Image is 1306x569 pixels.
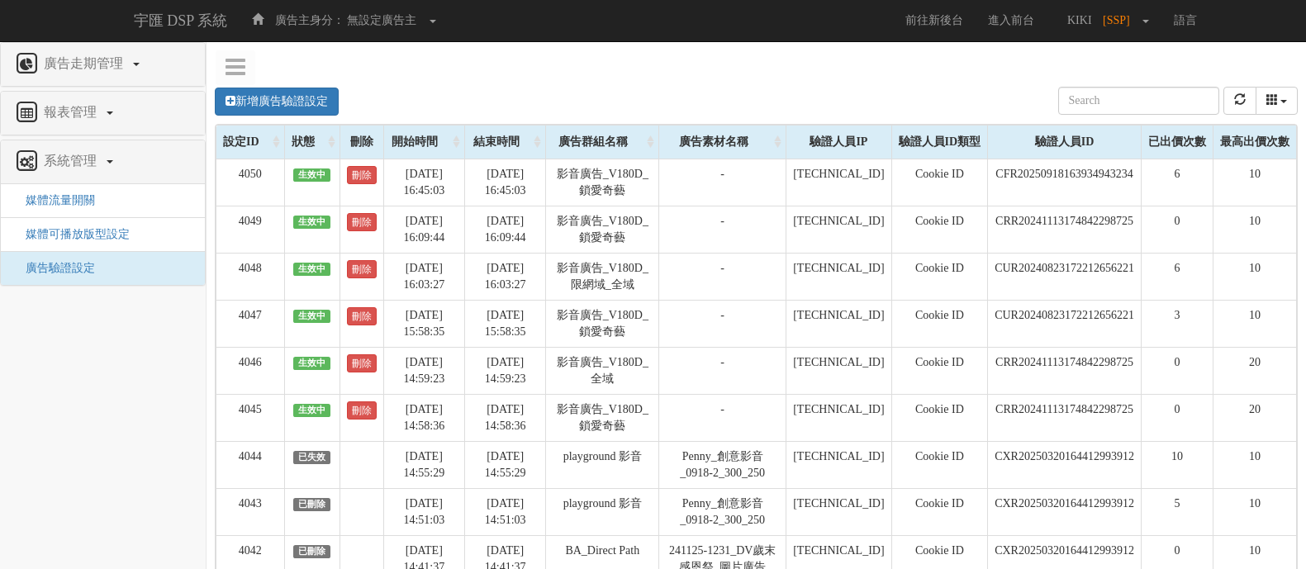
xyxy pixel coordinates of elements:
td: Cookie ID [891,253,988,300]
td: 4047 [216,300,285,347]
td: 3 [1141,300,1213,347]
td: [DATE] 15:58:35 [383,300,464,347]
td: CXR20250320164412993912 [988,488,1142,535]
a: 刪除 [347,166,377,184]
td: 0 [1141,347,1213,394]
span: 生效中 [293,263,331,276]
td: CRR20241113174842298725 [988,347,1142,394]
td: [TECHNICAL_ID] [786,394,891,441]
td: Penny_創意影音_0918-2_300_250 [659,441,786,488]
div: 廣告群組名稱 [546,126,658,159]
a: 媒體可播放版型設定 [13,228,130,240]
td: 影音廣告_V180D_鎖愛奇藝 [546,206,659,253]
td: CFR20250918163934943234 [988,159,1142,206]
td: 10 [1213,206,1296,253]
td: - [659,300,786,347]
button: columns [1256,87,1299,115]
a: 新增廣告驗證設定 [215,88,339,116]
div: 開始時間 [384,126,464,159]
td: Cookie ID [891,441,988,488]
span: 生效中 [293,310,331,323]
div: 最高出價次數 [1213,126,1296,159]
td: Cookie ID [891,159,988,206]
span: 生效中 [293,216,331,229]
div: 驗證人員ID [988,126,1141,159]
a: 系統管理 [13,149,192,175]
div: 刪除 [340,126,383,159]
td: [DATE] 14:59:23 [383,347,464,394]
div: Columns [1256,87,1299,115]
td: 影音廣告_V180D_鎖愛奇藝 [546,394,659,441]
div: 設定ID [216,126,284,159]
td: [DATE] 16:45:03 [464,159,545,206]
td: Cookie ID [891,300,988,347]
span: 廣告走期管理 [40,56,131,70]
td: Cookie ID [891,347,988,394]
td: [TECHNICAL_ID] [786,347,891,394]
td: CUR20240823172212656221 [988,300,1142,347]
span: 生效中 [293,404,331,417]
span: 廣告驗證設定 [13,262,95,274]
td: 6 [1141,253,1213,300]
td: - [659,206,786,253]
td: playground 影音 [546,488,659,535]
td: Cookie ID [891,206,988,253]
td: [TECHNICAL_ID] [786,159,891,206]
td: 4049 [216,206,285,253]
span: 已刪除 [293,498,331,511]
span: 已失效 [293,451,331,464]
td: [DATE] 14:55:29 [464,441,545,488]
td: [DATE] 16:03:27 [464,253,545,300]
button: refresh [1223,87,1256,115]
td: 0 [1141,394,1213,441]
a: 刪除 [347,354,377,372]
span: 系統管理 [40,154,105,168]
span: [SSP] [1103,14,1138,26]
td: 10 [1213,253,1296,300]
td: [DATE] 14:59:23 [464,347,545,394]
td: - [659,159,786,206]
td: playground 影音 [546,441,659,488]
td: [DATE] 14:51:03 [464,488,545,535]
td: 4043 [216,488,285,535]
span: 廣告主身分： [275,14,344,26]
td: 10 [1213,441,1296,488]
td: CXR20250320164412993912 [988,441,1142,488]
td: 10 [1141,441,1213,488]
td: - [659,347,786,394]
td: Cookie ID [891,488,988,535]
td: 10 [1213,488,1296,535]
td: [DATE] 14:58:36 [464,394,545,441]
td: [DATE] 16:09:44 [383,206,464,253]
div: 廣告素材名稱 [659,126,786,159]
a: 刪除 [347,213,377,231]
td: [TECHNICAL_ID] [786,441,891,488]
div: 狀態 [285,126,340,159]
a: 廣告走期管理 [13,51,192,78]
td: 20 [1213,347,1296,394]
span: 已刪除 [293,545,331,558]
a: 刪除 [347,307,377,325]
td: CRR20241113174842298725 [988,206,1142,253]
a: 刪除 [347,260,377,278]
td: - [659,394,786,441]
td: [DATE] 14:51:03 [383,488,464,535]
td: [TECHNICAL_ID] [786,253,891,300]
td: 4046 [216,347,285,394]
td: CRR20241113174842298725 [988,394,1142,441]
td: 4050 [216,159,285,206]
td: 20 [1213,394,1296,441]
td: 10 [1213,159,1296,206]
td: [DATE] 14:55:29 [383,441,464,488]
div: 結束時間 [465,126,545,159]
span: 媒體流量開關 [13,194,95,206]
td: [DATE] 16:09:44 [464,206,545,253]
td: 影音廣告_V180D_鎖愛奇藝 [546,159,659,206]
td: 5 [1141,488,1213,535]
td: [DATE] 16:45:03 [383,159,464,206]
td: [TECHNICAL_ID] [786,206,891,253]
td: 影音廣告_V180D_全域 [546,347,659,394]
div: 驗證人員ID類型 [892,126,988,159]
td: Penny_創意影音_0918-2_300_250 [659,488,786,535]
